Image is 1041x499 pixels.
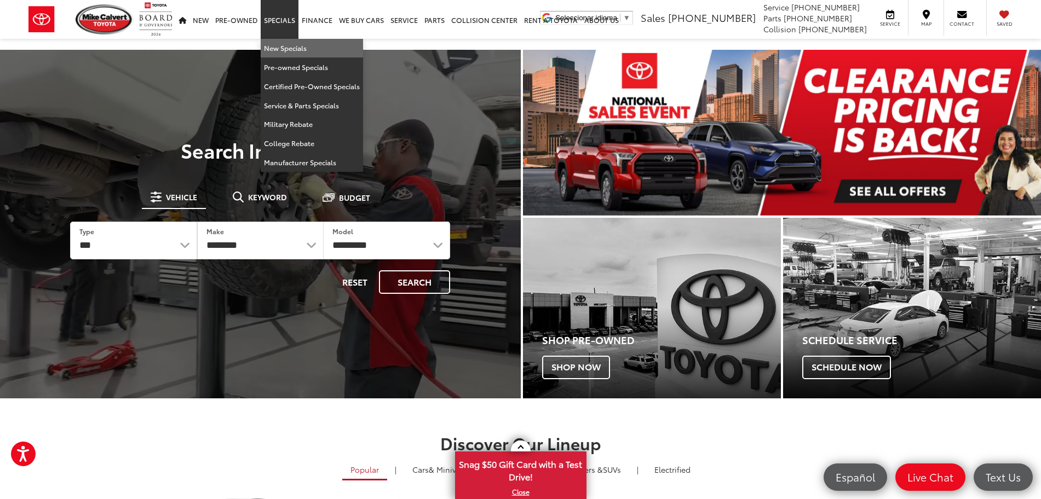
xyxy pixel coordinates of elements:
a: Español [824,463,887,491]
a: New Specials [261,39,363,58]
h2: Discover Our Lineup [135,434,907,452]
span: Español [830,470,881,484]
h4: Schedule Service [802,335,1041,346]
a: SUVs [547,460,629,479]
span: & Minivan [429,464,465,475]
span: Sales [641,10,665,25]
a: Schedule Service Schedule Now [783,218,1041,398]
span: Schedule Now [802,356,891,379]
span: Live Chat [902,470,959,484]
a: Popular [342,460,387,480]
button: Reset [333,270,377,294]
span: Map [914,20,938,27]
div: Toyota [783,218,1041,398]
span: Parts [763,13,781,24]
span: Saved [992,20,1016,27]
a: Shop Pre-Owned Shop Now [523,218,781,398]
label: Model [332,227,353,236]
span: [PHONE_NUMBER] [791,2,860,13]
li: | [392,464,399,475]
span: Vehicle [166,193,197,201]
div: Toyota [523,218,781,398]
a: Service & Parts Specials [261,96,363,115]
a: Certified Pre-Owned Specials [261,77,363,96]
img: Mike Calvert Toyota [76,4,134,34]
label: Type [79,227,94,236]
a: Cars [404,460,474,479]
span: ▼ [623,14,630,22]
a: Live Chat [895,463,965,491]
label: Make [206,227,224,236]
span: Service [763,2,789,13]
span: Snag $50 Gift Card with a Test Drive! [456,452,585,486]
h4: Shop Pre-Owned [542,335,781,346]
h3: Search Inventory [46,139,475,161]
span: Text Us [980,470,1026,484]
span: Budget [339,194,370,201]
span: Contact [950,20,974,27]
span: Service [878,20,902,27]
span: Shop Now [542,356,610,379]
span: Keyword [248,193,287,201]
a: Text Us [974,463,1033,491]
button: Search [379,270,450,294]
span: Collision [763,24,796,34]
a: Pre-owned Specials [261,58,363,77]
span: [PHONE_NUMBER] [784,13,852,24]
span: [PHONE_NUMBER] [798,24,867,34]
span: [PHONE_NUMBER] [668,10,756,25]
a: College Rebate [261,134,363,153]
a: Electrified [646,460,699,479]
a: Manufacturer Specials [261,153,363,172]
li: | [634,464,641,475]
a: Military Rebate [261,115,363,134]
